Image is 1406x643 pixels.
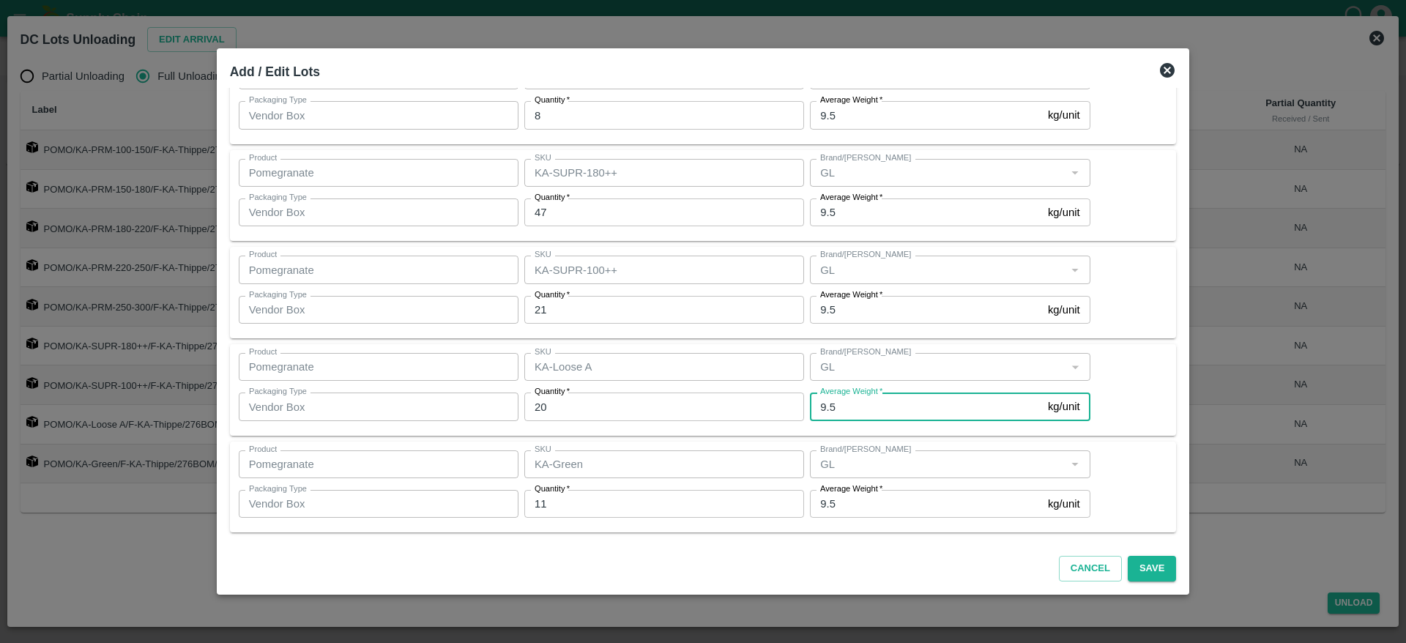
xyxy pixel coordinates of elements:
label: SKU [535,249,551,261]
label: Average Weight [820,483,882,495]
label: Quantity [535,289,570,301]
label: Brand/[PERSON_NAME] [820,249,911,261]
label: Packaging Type [249,192,307,204]
p: kg/unit [1048,302,1080,318]
label: SKU [535,346,551,358]
label: Packaging Type [249,386,307,398]
label: Average Weight [820,289,882,301]
input: Create Brand/Marka [814,260,1061,279]
label: Packaging Type [249,483,307,495]
label: Quantity [535,483,570,495]
p: kg/unit [1048,398,1080,415]
label: Packaging Type [249,94,307,106]
label: Quantity [535,192,570,204]
input: Create Brand/Marka [814,163,1061,182]
p: kg/unit [1048,107,1080,123]
label: Product [249,444,277,456]
label: SKU [535,444,551,456]
label: Quantity [535,94,570,106]
label: Average Weight [820,386,882,398]
label: Average Weight [820,192,882,204]
b: Add / Edit Lots [230,64,320,79]
label: Quantity [535,386,570,398]
label: Packaging Type [249,289,307,301]
input: Create Brand/Marka [814,357,1061,376]
p: kg/unit [1048,204,1080,220]
button: Cancel [1059,556,1122,581]
p: kg/unit [1048,496,1080,512]
label: SKU [535,152,551,164]
label: Brand/[PERSON_NAME] [820,444,911,456]
label: Brand/[PERSON_NAME] [820,346,911,358]
input: Create Brand/Marka [814,455,1061,474]
button: Save [1128,556,1176,581]
label: Product [249,346,277,358]
label: Product [249,152,277,164]
label: Average Weight [820,94,882,106]
label: Product [249,249,277,261]
label: Brand/[PERSON_NAME] [820,152,911,164]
